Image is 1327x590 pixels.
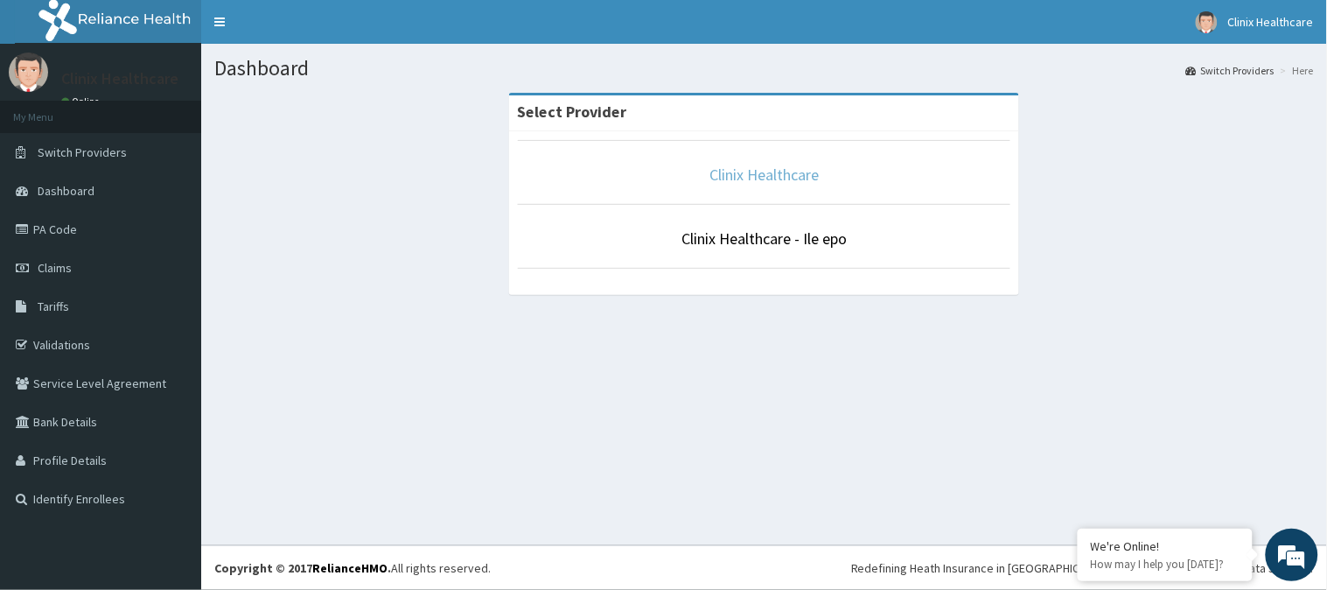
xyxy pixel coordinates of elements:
span: Clinix Healthcare [1228,14,1314,30]
img: User Image [1196,11,1218,33]
span: Claims [38,260,72,276]
a: Online [61,95,103,108]
strong: Select Provider [518,102,627,122]
a: Clinix Healthcare - Ile epo [681,228,847,249]
span: Switch Providers [38,144,127,160]
div: Redefining Heath Insurance in [GEOGRAPHIC_DATA] using Telemedicine and Data Science! [851,559,1314,577]
a: Clinix Healthcare [709,165,819,185]
a: Switch Providers [1186,63,1275,78]
img: User Image [9,53,48,92]
a: RelianceHMO [312,560,388,576]
h1: Dashboard [214,57,1314,80]
div: We're Online! [1091,538,1240,554]
li: Here [1276,63,1314,78]
span: Tariffs [38,299,69,314]
strong: Copyright © 2017 . [214,560,391,576]
p: Clinix Healthcare [61,71,178,87]
p: How may I help you today? [1091,557,1240,572]
span: Dashboard [38,183,94,199]
footer: All rights reserved. [201,545,1327,590]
